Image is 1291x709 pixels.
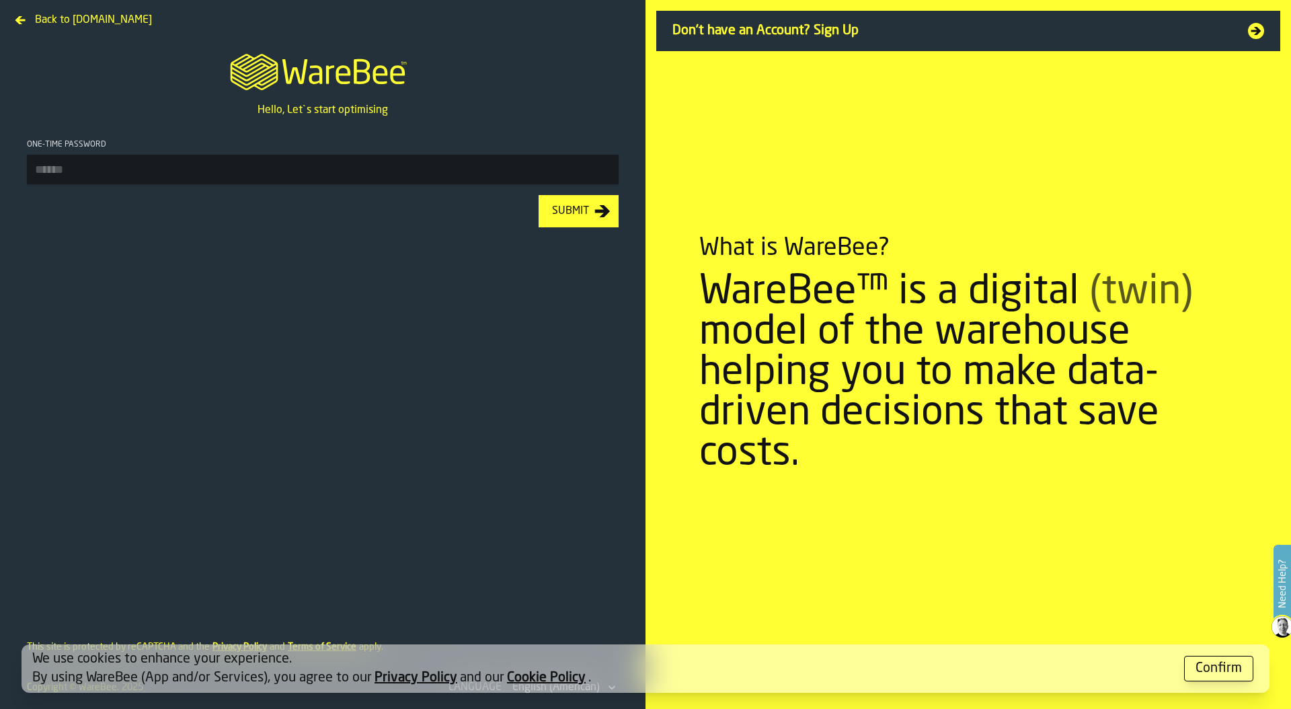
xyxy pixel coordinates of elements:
[1196,659,1242,678] div: Confirm
[11,11,157,22] a: Back to [DOMAIN_NAME]
[699,272,1237,474] div: WareBee™ is a digital model of the warehouse helping you to make data-driven decisions that save ...
[22,644,1269,693] div: alert-[object Object]
[218,38,427,102] a: logo-header
[27,140,619,149] div: One-time Password
[699,235,890,262] div: What is WareBee?
[27,155,619,184] input: button-toolbar-One-time Password
[547,203,594,219] div: Submit
[35,12,152,28] span: Back to [DOMAIN_NAME]
[507,671,586,685] a: Cookie Policy
[656,11,1280,51] a: Don't have an Account? Sign Up
[539,195,619,227] button: button-Submit
[27,140,619,184] label: button-toolbar-One-time Password
[258,102,388,118] p: Hello, Let`s start optimising
[32,650,1173,687] div: We use cookies to enhance your experience. By using WareBee (App and/or Services), you agree to o...
[1184,656,1253,681] button: button-
[375,671,457,685] a: Privacy Policy
[1089,272,1193,313] span: (twin)
[1275,546,1290,622] label: Need Help?
[672,22,1232,40] span: Don't have an Account? Sign Up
